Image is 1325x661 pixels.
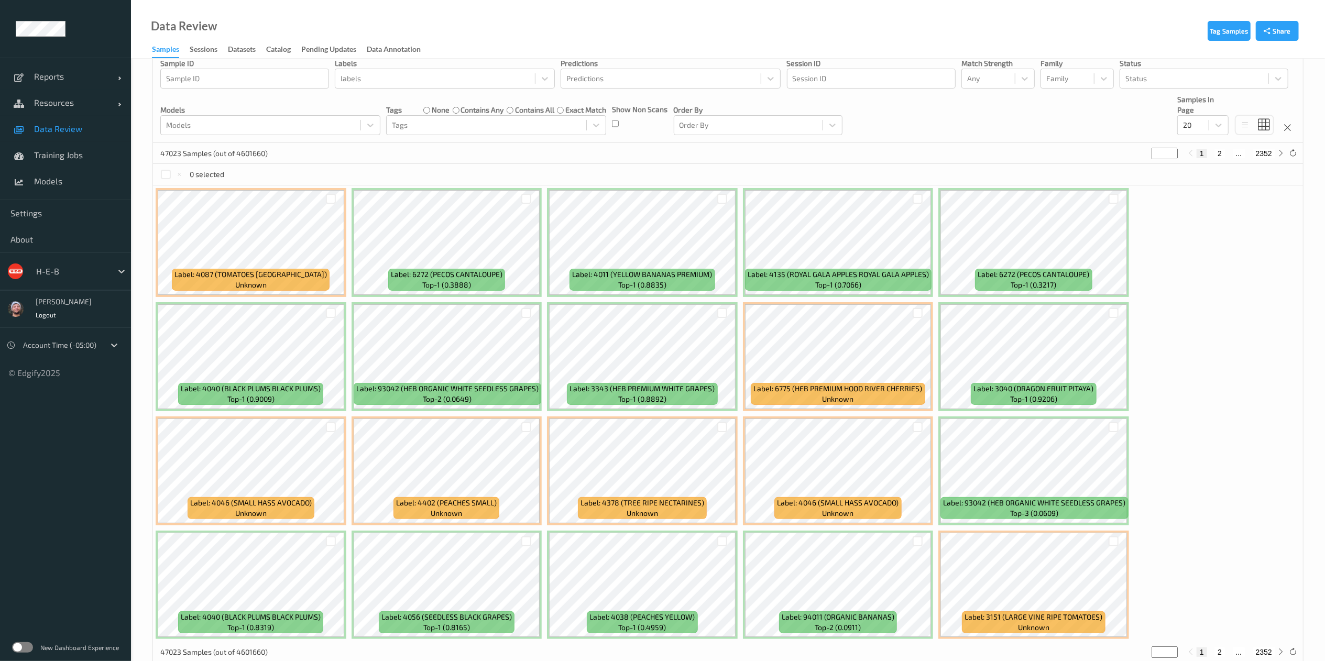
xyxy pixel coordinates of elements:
label: exact match [565,105,606,115]
span: Label: 4402 (PEACHES SMALL) [396,498,497,508]
p: Predictions [561,58,781,69]
span: Label: 4087 (TOMATOES [GEOGRAPHIC_DATA]) [174,269,327,280]
span: unknown [1018,622,1049,633]
span: Label: 6775 (HEB PREMIUM HOOD RIVER CHERRIES) [753,383,922,394]
span: Label: 94011 (ORGANIC BANANAS) [782,612,894,622]
span: Label: 4038 (PEACHES YELLOW) [589,612,695,622]
div: Pending Updates [301,44,356,57]
span: top-2 (0.0649) [423,394,472,404]
span: Label: 4046 (SMALL HASS AVOCADO) [777,498,899,508]
p: Sample ID [160,58,329,69]
button: Share [1256,21,1299,41]
span: top-1 (0.8892) [618,394,666,404]
span: Label: 4011 (YELLOW BANANAS PREMIUM) [572,269,712,280]
a: Data Annotation [367,42,431,57]
p: Session ID [787,58,956,69]
span: top-2 (0.0911) [815,622,861,633]
span: top-1 (0.9206) [1010,394,1057,404]
span: top-1 (0.8165) [423,622,470,633]
a: Pending Updates [301,42,367,57]
button: 2352 [1253,647,1275,657]
span: Label: 93042 (HEB ORGANIC WHITE SEEDLESS GRAPES) [356,383,539,394]
span: unknown [627,508,658,519]
button: 2 [1214,149,1225,158]
button: ... [1233,149,1245,158]
button: 1 [1197,647,1207,657]
span: top-3 (0.0609) [1010,508,1058,519]
span: Label: 4135 (ROYAL GALA APPLES ROYAL GALA APPLES) [748,269,929,280]
p: Match Strength [961,58,1035,69]
p: Models [160,105,380,115]
p: Family [1041,58,1114,69]
span: unknown [235,508,267,519]
button: ... [1233,647,1245,657]
p: Tags [386,105,402,115]
span: unknown [822,508,853,519]
span: Label: 4056 (SEEDLESS BLACK GRAPES) [381,612,512,622]
span: Label: 93042 (HEB ORGANIC WHITE SEEDLESS GRAPES) [943,498,1125,508]
span: Label: 4040 (BLACK PLUMS BLACK PLUMS) [181,383,321,394]
span: Label: 3040 (DRAGON FRUIT PITAYA) [973,383,1093,394]
p: Samples In Page [1177,94,1229,115]
span: Label: 4046 (SMALL HASS AVOCADO) [190,498,312,508]
span: unknown [431,508,462,519]
div: Samples [152,44,179,58]
span: top-1 (0.9009) [227,394,275,404]
p: Order By [674,105,842,115]
div: Catalog [266,44,291,57]
span: Label: 3151 (LARGE VINE RIPE TOMATOES) [965,612,1102,622]
span: Label: 4040 (BLACK PLUMS BLACK PLUMS) [181,612,321,622]
span: top-1 (0.4959) [618,622,666,633]
div: Data Annotation [367,44,421,57]
span: unknown [235,280,267,290]
div: Data Review [151,21,217,31]
p: Show Non Scans [612,104,667,115]
button: 1 [1197,149,1207,158]
div: Sessions [190,44,217,57]
span: top-1 (0.3217) [1011,280,1056,290]
span: top-1 (0.8319) [227,622,274,633]
span: Label: 6272 (PECOS CANTALOUPE) [391,269,502,280]
a: Samples [152,42,190,58]
span: Label: 3343 (HEB PREMIUM WHITE GRAPES) [570,383,715,394]
p: 47023 Samples (out of 4601660) [160,148,268,159]
label: none [432,105,450,115]
a: Catalog [266,42,301,57]
p: labels [335,58,555,69]
p: Status [1120,58,1288,69]
p: 47023 Samples (out of 4601660) [160,647,268,657]
div: Datasets [228,44,256,57]
span: top-1 (0.7066) [815,280,861,290]
a: Datasets [228,42,266,57]
span: Label: 6272 (PECOS CANTALOUPE) [978,269,1089,280]
p: 0 selected [190,169,225,180]
a: Sessions [190,42,228,57]
button: 2 [1214,647,1225,657]
span: unknown [822,394,853,404]
button: Tag Samples [1208,21,1251,41]
span: top-1 (0.8835) [618,280,666,290]
span: Label: 4378 (TREE RIPE NECTARINES) [581,498,704,508]
label: contains any [461,105,503,115]
label: contains all [515,105,554,115]
span: top-1 (0.3888) [422,280,471,290]
button: 2352 [1253,149,1275,158]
